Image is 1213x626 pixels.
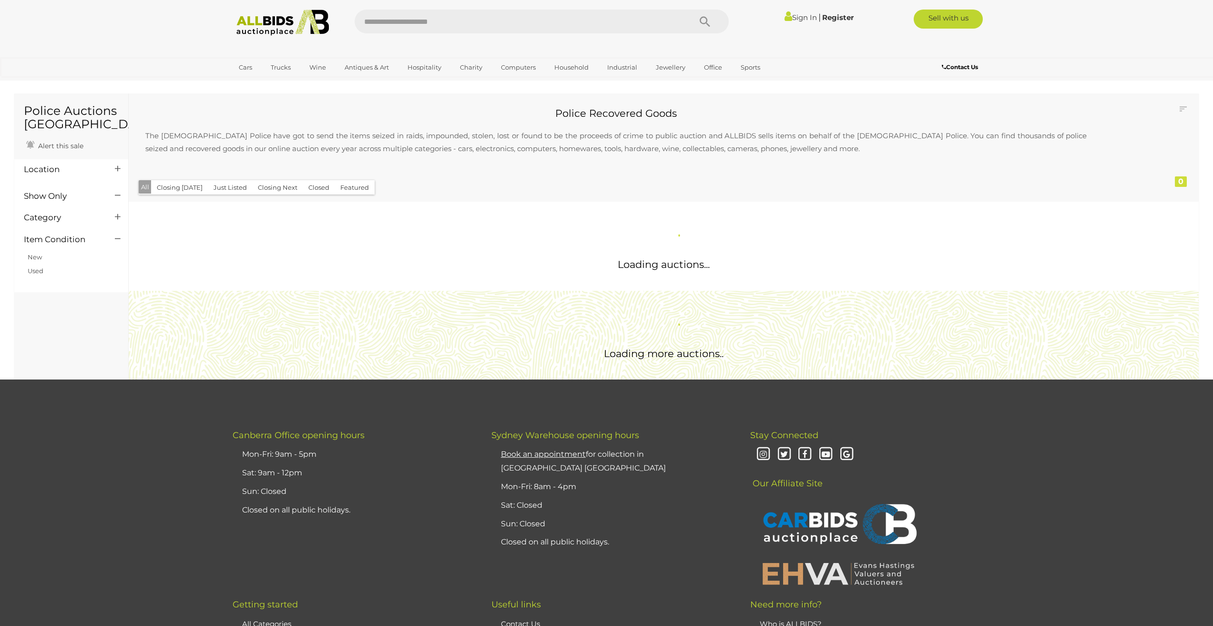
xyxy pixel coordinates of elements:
[240,445,468,464] li: Mon-Fri: 9am - 5pm
[491,430,639,441] span: Sydney Warehouse opening hours
[499,533,726,552] li: Closed on all public holidays.
[776,446,793,463] i: Twitter
[233,599,298,610] span: Getting started
[491,599,541,610] span: Useful links
[28,267,43,275] a: Used
[499,496,726,515] li: Sat: Closed
[501,450,666,472] a: Book an appointmentfor collection in [GEOGRAPHIC_DATA] [GEOGRAPHIC_DATA]
[698,60,728,75] a: Office
[338,60,395,75] a: Antiques & Art
[233,60,258,75] a: Cars
[139,180,152,194] button: All
[750,599,822,610] span: Need more info?
[499,478,726,496] li: Mon-Fri: 8am - 4pm
[501,450,586,459] u: Book an appointment
[335,180,375,195] button: Featured
[265,60,297,75] a: Trucks
[757,494,919,557] img: CARBIDS Auctionplace
[495,60,542,75] a: Computers
[24,192,101,201] h4: Show Only
[755,446,772,463] i: Instagram
[618,258,710,270] span: Loading auctions...
[796,446,813,463] i: Facebook
[233,75,313,91] a: [GEOGRAPHIC_DATA]
[838,446,855,463] i: Google
[942,63,978,71] b: Contact Us
[499,515,726,534] li: Sun: Closed
[1175,176,1187,187] div: 0
[303,180,335,195] button: Closed
[303,60,332,75] a: Wine
[785,13,817,22] a: Sign In
[240,464,468,482] li: Sat: 9am - 12pm
[136,108,1096,119] h2: Police Recovered Goods
[681,10,729,33] button: Search
[24,213,101,222] h4: Category
[24,165,101,174] h4: Location
[231,10,335,36] img: Allbids.com.au
[757,561,919,586] img: EHVA | Evans Hastings Valuers and Auctioneers
[817,446,834,463] i: Youtube
[24,235,101,244] h4: Item Condition
[818,12,821,22] span: |
[240,482,468,501] li: Sun: Closed
[548,60,595,75] a: Household
[750,464,823,489] span: Our Affiliate Site
[151,180,208,195] button: Closing [DATE]
[601,60,643,75] a: Industrial
[28,253,42,261] a: New
[822,13,854,22] a: Register
[240,501,468,520] li: Closed on all public holidays.
[233,430,365,441] span: Canberra Office opening hours
[750,430,818,441] span: Stay Connected
[136,120,1096,164] p: The [DEMOGRAPHIC_DATA] Police have got to send the items seized in raids, impounded, stolen, lost...
[401,60,448,75] a: Hospitality
[36,142,83,150] span: Alert this sale
[914,10,983,29] a: Sell with us
[252,180,303,195] button: Closing Next
[650,60,692,75] a: Jewellery
[942,62,980,72] a: Contact Us
[208,180,253,195] button: Just Listed
[24,104,119,131] h1: Police Auctions [GEOGRAPHIC_DATA]
[734,60,766,75] a: Sports
[604,348,724,359] span: Loading more auctions..
[454,60,489,75] a: Charity
[24,138,86,152] a: Alert this sale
